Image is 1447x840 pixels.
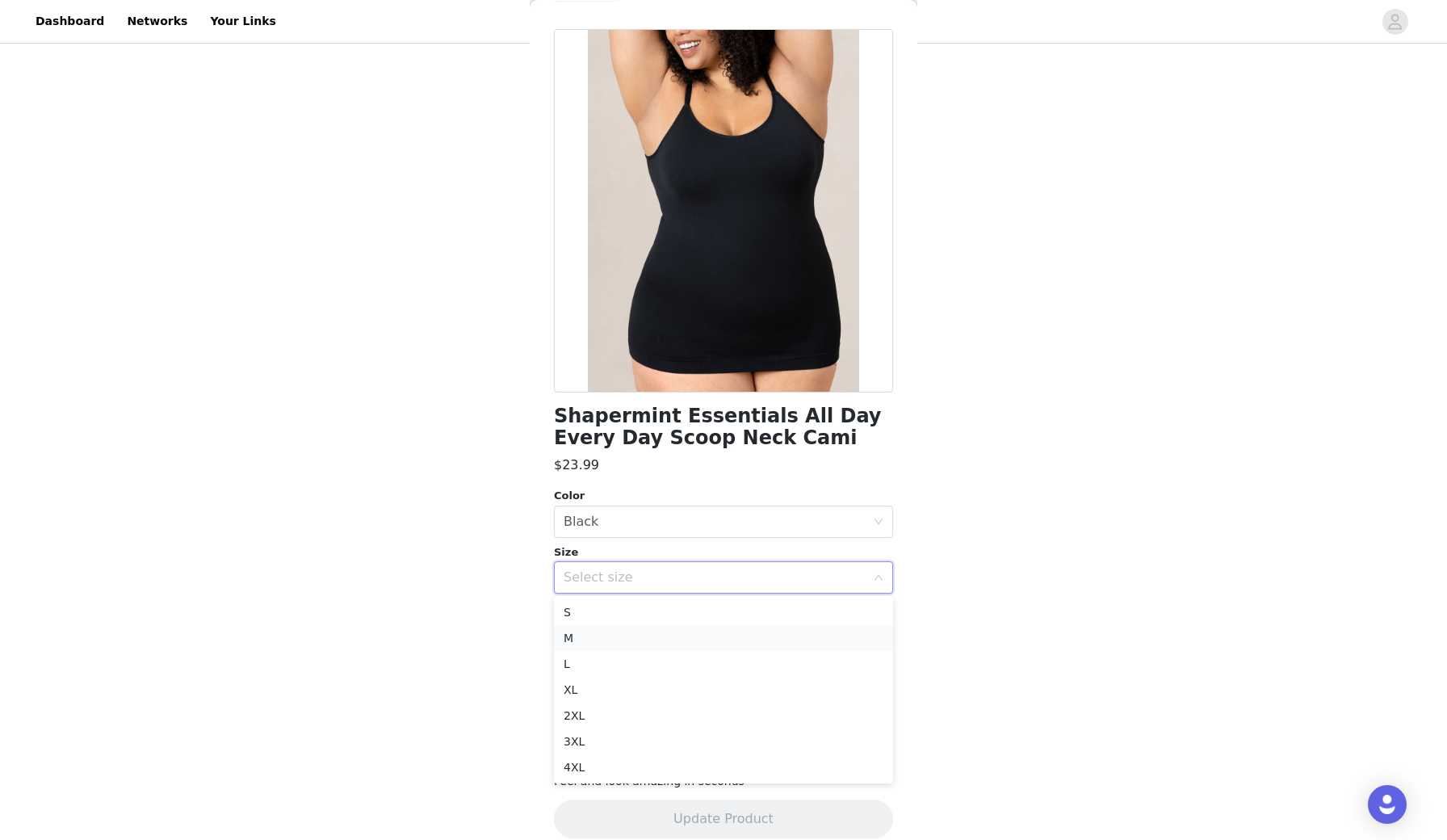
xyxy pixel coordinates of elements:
[554,651,893,677] li: L
[554,677,893,703] li: XL
[1387,9,1403,35] div: avatar
[200,3,286,40] a: Your Links
[564,506,598,537] div: Black
[554,456,599,475] h3: $23.99
[554,625,893,651] li: M
[554,488,893,504] div: Color
[554,405,893,449] h1: Shapermint Essentials All Day Every Day Scoop Neck Cami
[26,3,114,40] a: Dashboard
[874,573,883,584] i: icon: down
[1368,785,1407,824] div: Open Intercom Messenger
[554,800,893,838] button: Update Product
[564,569,866,586] div: Select size
[554,703,893,729] li: 2XL
[554,729,893,754] li: 3XL
[554,599,893,625] li: S
[554,754,893,780] li: 4XL
[554,544,893,561] div: Size
[117,3,197,40] a: Networks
